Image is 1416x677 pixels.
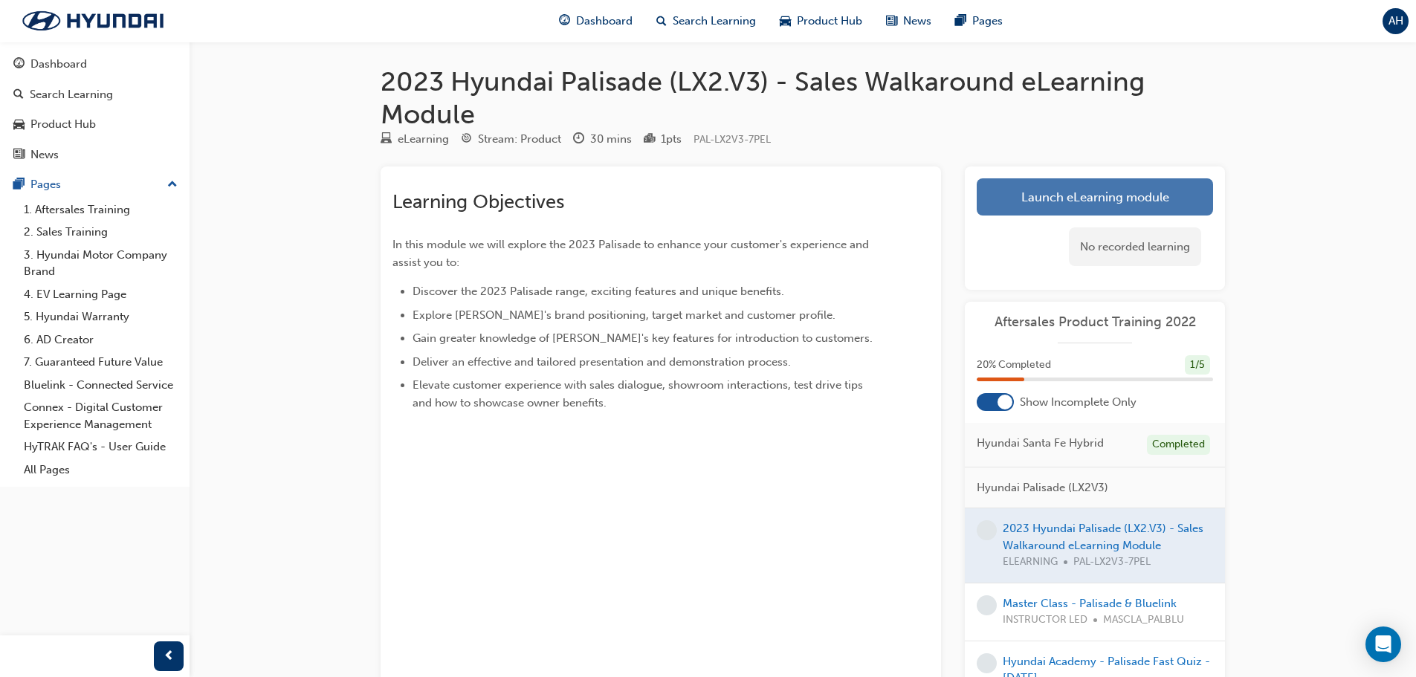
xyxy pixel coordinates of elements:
[977,435,1104,452] span: Hyundai Santa Fe Hybrid
[381,65,1225,130] h1: 2023 Hyundai Palisade (LX2.V3) - Sales Walkaround eLearning Module
[573,133,584,146] span: clock-icon
[6,111,184,138] a: Product Hub
[30,176,61,193] div: Pages
[1147,435,1210,455] div: Completed
[768,6,874,36] a: car-iconProduct Hub
[18,283,184,306] a: 4. EV Learning Page
[18,435,184,459] a: HyTRAK FAQ's - User Guide
[413,285,784,298] span: Discover the 2023 Palisade range, exciting features and unique benefits.
[972,13,1003,30] span: Pages
[30,56,87,73] div: Dashboard
[18,396,184,435] a: Connex - Digital Customer Experience Management
[392,190,564,213] span: Learning Objectives
[874,6,943,36] a: news-iconNews
[1020,394,1137,411] span: Show Incomplete Only
[903,13,931,30] span: News
[18,305,184,328] a: 5. Hyundai Warranty
[30,146,59,163] div: News
[6,171,184,198] button: Pages
[6,51,184,78] a: Dashboard
[977,595,997,615] span: learningRecordVerb_NONE-icon
[644,133,655,146] span: podium-icon
[18,198,184,221] a: 1. Aftersales Training
[6,81,184,108] a: Search Learning
[797,13,862,30] span: Product Hub
[694,133,771,146] span: Learning resource code
[18,328,184,352] a: 6. AD Creator
[1383,8,1409,34] button: AH
[1003,612,1087,629] span: INSTRUCTOR LED
[656,12,667,30] span: search-icon
[886,12,897,30] span: news-icon
[164,647,175,666] span: prev-icon
[977,314,1213,331] a: Aftersales Product Training 2022
[13,178,25,192] span: pages-icon
[392,238,872,269] span: In this module we will explore the 2023 Palisade to enhance your customer's experience and assist...
[559,12,570,30] span: guage-icon
[18,221,184,244] a: 2. Sales Training
[1103,612,1184,629] span: MASCLA_PALBLU
[943,6,1015,36] a: pages-iconPages
[13,118,25,132] span: car-icon
[1388,13,1403,30] span: AH
[6,48,184,171] button: DashboardSearch LearningProduct HubNews
[167,175,178,195] span: up-icon
[413,331,873,345] span: Gain greater knowledge of [PERSON_NAME]'s key features for introduction to customers.
[1185,355,1210,375] div: 1 / 5
[478,131,561,148] div: Stream: Product
[13,149,25,162] span: news-icon
[977,178,1213,216] a: Launch eLearning module
[573,130,632,149] div: Duration
[18,244,184,283] a: 3. Hyundai Motor Company Brand
[780,12,791,30] span: car-icon
[18,351,184,374] a: 7. Guaranteed Future Value
[6,141,184,169] a: News
[673,13,756,30] span: Search Learning
[1069,227,1201,267] div: No recorded learning
[18,459,184,482] a: All Pages
[977,520,997,540] span: learningRecordVerb_NONE-icon
[955,12,966,30] span: pages-icon
[13,88,24,102] span: search-icon
[13,58,25,71] span: guage-icon
[413,355,791,369] span: Deliver an effective and tailored presentation and demonstration process.
[547,6,644,36] a: guage-iconDashboard
[381,130,449,149] div: Type
[413,308,835,322] span: Explore [PERSON_NAME]'s brand positioning, target market and customer profile.
[977,653,997,673] span: learningRecordVerb_NONE-icon
[977,479,1108,496] span: Hyundai Palisade (LX2V3)
[413,378,866,409] span: Elevate customer experience with sales dialogue, showroom interactions, test drive tips and how t...
[7,5,178,36] img: Trak
[590,131,632,148] div: 30 mins
[977,357,1051,374] span: 20 % Completed
[381,133,392,146] span: learningResourceType_ELEARNING-icon
[461,130,561,149] div: Stream
[461,133,472,146] span: target-icon
[576,13,633,30] span: Dashboard
[1003,597,1177,610] a: Master Class - Palisade & Bluelink
[30,86,113,103] div: Search Learning
[644,6,768,36] a: search-iconSearch Learning
[661,131,682,148] div: 1 pts
[18,374,184,397] a: Bluelink - Connected Service
[30,116,96,133] div: Product Hub
[644,130,682,149] div: Points
[1365,626,1401,662] div: Open Intercom Messenger
[398,131,449,148] div: eLearning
